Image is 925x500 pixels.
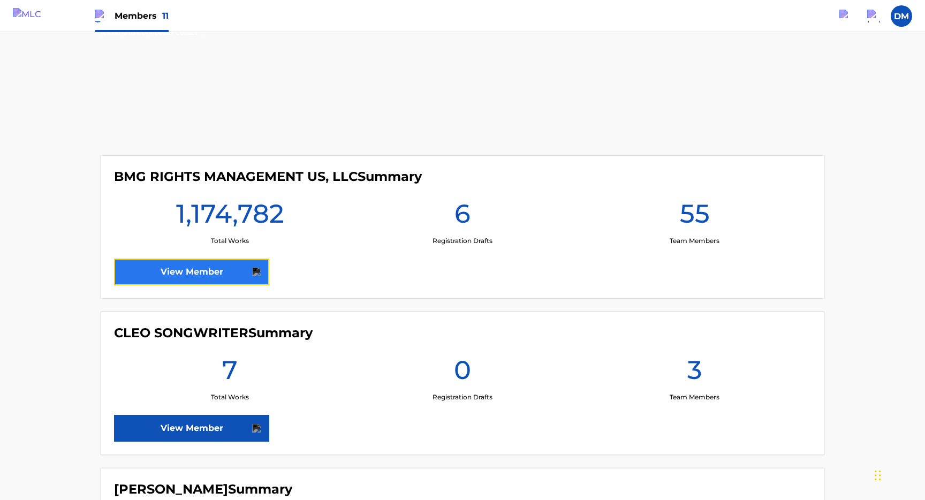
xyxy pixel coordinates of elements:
iframe: Chat Widget [871,449,925,500]
h4: ELVIS COSTELLO [114,481,292,497]
img: search [839,10,852,22]
p: Total Works [211,392,249,402]
h1: 55 [680,198,710,236]
img: f7272a7cc735f4ea7f67.svg [252,268,261,276]
h1: 3 [687,354,702,392]
h1: 7 [222,354,238,392]
div: User Menu [891,5,912,27]
p: It's time to Connect to Collect™! [101,28,286,37]
p: Registration Drafts [433,236,492,246]
a: View Member [114,415,269,442]
h4: BMG RIGHTS MANAGEMENT US, LLC [114,169,422,185]
h1: 1,174,782 [176,198,284,236]
div: Help [863,5,884,27]
h1: 6 [454,198,471,236]
img: help [867,10,880,22]
span: 11 [162,11,169,21]
a: View Member [114,259,269,285]
p: Team Members [670,392,719,402]
img: Top Rightsholders [95,10,108,22]
p: Team Members [670,236,719,246]
p: Total Works [211,236,249,246]
div: Drag [875,459,881,491]
h4: CLEO SONGWRITER [114,325,313,341]
a: Public Search [835,5,856,27]
span: Members [115,10,169,22]
h1: 0 [454,354,471,392]
img: f7272a7cc735f4ea7f67.svg [252,424,261,433]
img: MLC Logo [13,8,54,24]
p: Registration Drafts [433,392,492,402]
